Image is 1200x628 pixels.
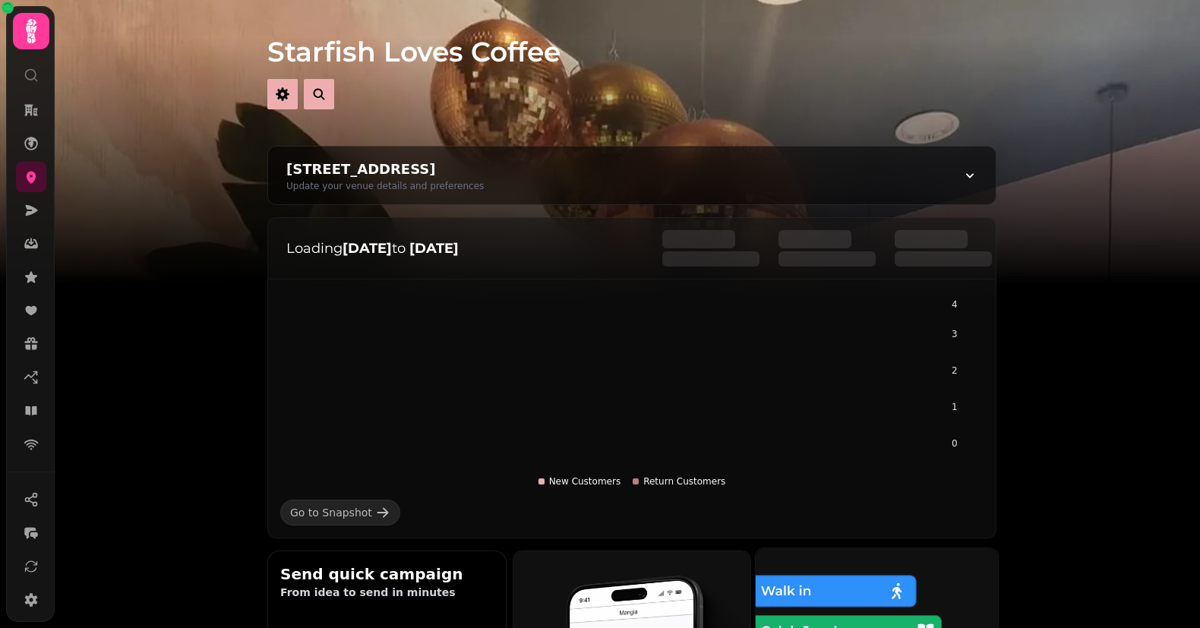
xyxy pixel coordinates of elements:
tspan: 3 [952,329,958,339]
tspan: 0 [952,438,958,449]
div: Go to Snapshot [290,505,372,520]
div: New Customers [538,475,621,488]
div: Return Customers [633,475,725,488]
div: Update your venue details and preferences [286,180,484,192]
tspan: 4 [952,299,958,310]
strong: [DATE] [409,240,459,257]
div: [STREET_ADDRESS] [286,159,484,180]
p: From idea to send in minutes [280,585,494,600]
p: Loading to [286,238,632,259]
a: Go to Snapshot [280,500,400,525]
h2: Send quick campaign [280,563,494,585]
strong: [DATE] [343,240,392,257]
tspan: 2 [952,365,958,376]
tspan: 1 [952,402,958,412]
